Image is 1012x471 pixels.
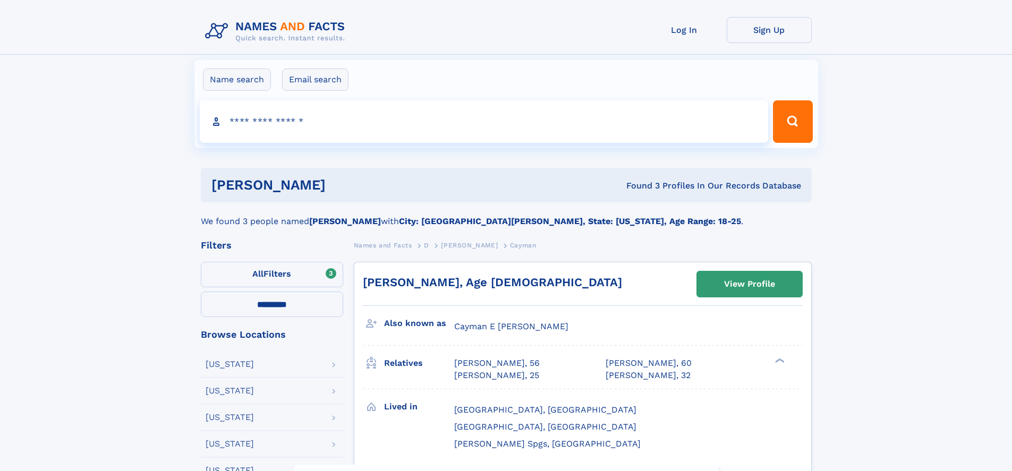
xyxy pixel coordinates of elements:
[773,100,812,143] button: Search Button
[354,238,412,252] a: Names and Facts
[206,387,254,395] div: [US_STATE]
[454,370,539,381] a: [PERSON_NAME], 25
[697,271,802,297] a: View Profile
[201,330,343,339] div: Browse Locations
[211,178,476,192] h1: [PERSON_NAME]
[454,422,636,432] span: [GEOGRAPHIC_DATA], [GEOGRAPHIC_DATA]
[201,241,343,250] div: Filters
[206,360,254,369] div: [US_STATE]
[399,216,741,226] b: City: [GEOGRAPHIC_DATA][PERSON_NAME], State: [US_STATE], Age Range: 18-25
[384,314,454,332] h3: Also known as
[454,321,568,331] span: Cayman E [PERSON_NAME]
[309,216,381,226] b: [PERSON_NAME]
[363,276,622,289] a: [PERSON_NAME], Age [DEMOGRAPHIC_DATA]
[384,398,454,416] h3: Lived in
[252,269,263,279] span: All
[424,242,429,249] span: D
[441,238,498,252] a: [PERSON_NAME]
[454,439,641,449] span: [PERSON_NAME] Spgs, [GEOGRAPHIC_DATA]
[201,17,354,46] img: Logo Names and Facts
[606,357,692,369] a: [PERSON_NAME], 60
[454,405,636,415] span: [GEOGRAPHIC_DATA], [GEOGRAPHIC_DATA]
[206,440,254,448] div: [US_STATE]
[201,202,812,228] div: We found 3 people named with .
[384,354,454,372] h3: Relatives
[642,17,727,43] a: Log In
[441,242,498,249] span: [PERSON_NAME]
[476,180,801,192] div: Found 3 Profiles In Our Records Database
[606,370,691,381] a: [PERSON_NAME], 32
[772,357,785,364] div: ❯
[510,242,537,249] span: Cayman
[424,238,429,252] a: D
[454,357,540,369] a: [PERSON_NAME], 56
[200,100,769,143] input: search input
[206,413,254,422] div: [US_STATE]
[724,272,775,296] div: View Profile
[282,68,348,91] label: Email search
[203,68,271,91] label: Name search
[201,262,343,287] label: Filters
[727,17,812,43] a: Sign Up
